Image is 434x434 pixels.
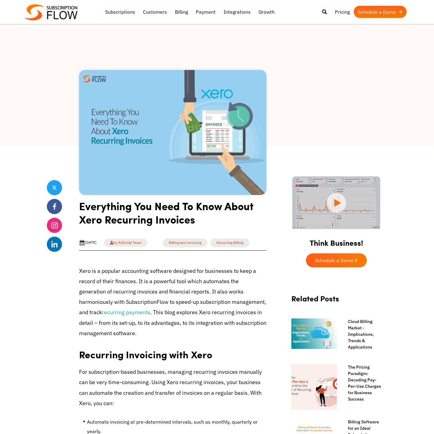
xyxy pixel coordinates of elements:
[24,4,78,20] img: Subscriptionflow
[342,318,381,350] a: Cloud Billing Market - Implications, Trends & Applications
[79,199,266,231] h1: Everything You Need To Know About Xero Recurring Invoices
[163,238,207,247] a: Billing and invoicing
[291,364,337,410] img: Pay per use charges
[285,231,387,250] h2: Think Business!
[331,6,354,18] a: Pricing
[354,6,407,18] a: Schedule a Demo
[315,258,353,263] span: Schedule a Demo
[291,294,381,309] h2: Related Posts
[101,6,139,18] a: Subscriptions
[192,6,220,18] a: Payment
[79,343,266,362] h2: Recurring Invoicing with Xero
[292,176,380,229] img: intro video
[220,6,255,18] a: Integrations
[104,239,148,247] a: by Editorial Team
[139,6,171,18] a: Customers
[291,318,337,349] img: Cloud-Billing-Market-Implications,-Trends-&-Applications
[79,266,266,339] p: Xero is a popular accounting software designed for businesses to keep a record of their finances....
[79,240,96,246] div: [DATE]
[79,70,266,195] img: Getting To Know Xero Recurring Invoices
[171,6,192,18] a: Billing
[342,364,381,402] a: The Pricing Paradigm: Decoding Pay-Per-Use Charges for Business Success
[306,253,367,267] a: Schedule a Demo
[210,238,249,247] a: Recurring Billing
[255,6,279,18] a: Growth
[102,309,150,316] a: recurring payments
[79,367,266,408] p: For subscription-based businesses, managing recurring invoices manually can be very time-consumin...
